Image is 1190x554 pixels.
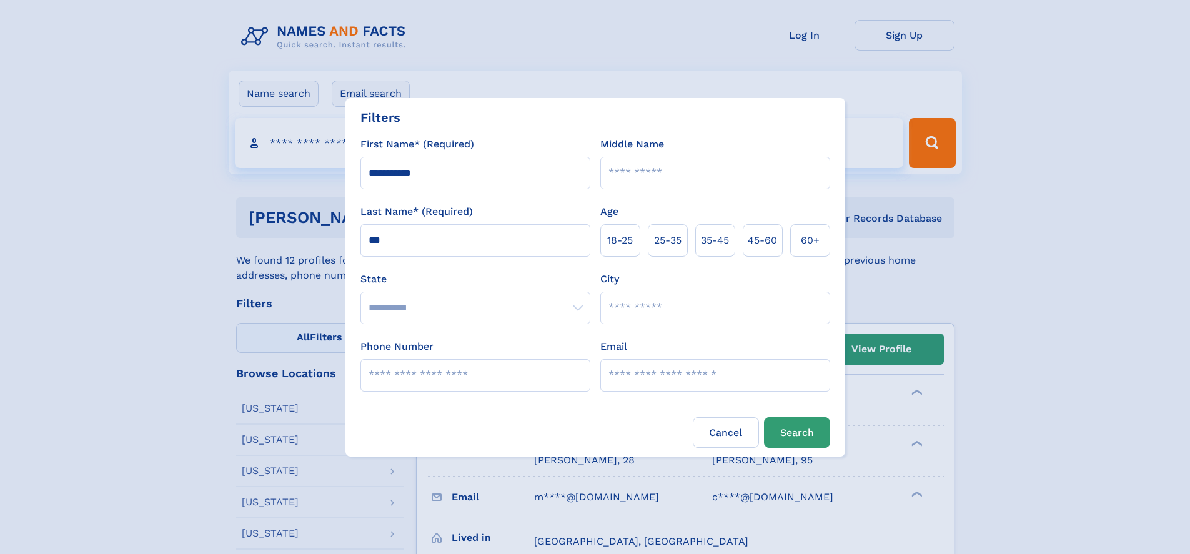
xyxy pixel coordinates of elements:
span: 18‑25 [607,233,633,248]
label: Last Name* (Required) [360,204,473,219]
label: Middle Name [600,137,664,152]
label: City [600,272,619,287]
button: Search [764,417,830,448]
span: 60+ [801,233,820,248]
span: 35‑45 [701,233,729,248]
label: Phone Number [360,339,434,354]
span: 45‑60 [748,233,777,248]
label: First Name* (Required) [360,137,474,152]
label: Email [600,339,627,354]
label: Cancel [693,417,759,448]
label: State [360,272,590,287]
label: Age [600,204,618,219]
span: 25‑35 [654,233,682,248]
div: Filters [360,108,400,127]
